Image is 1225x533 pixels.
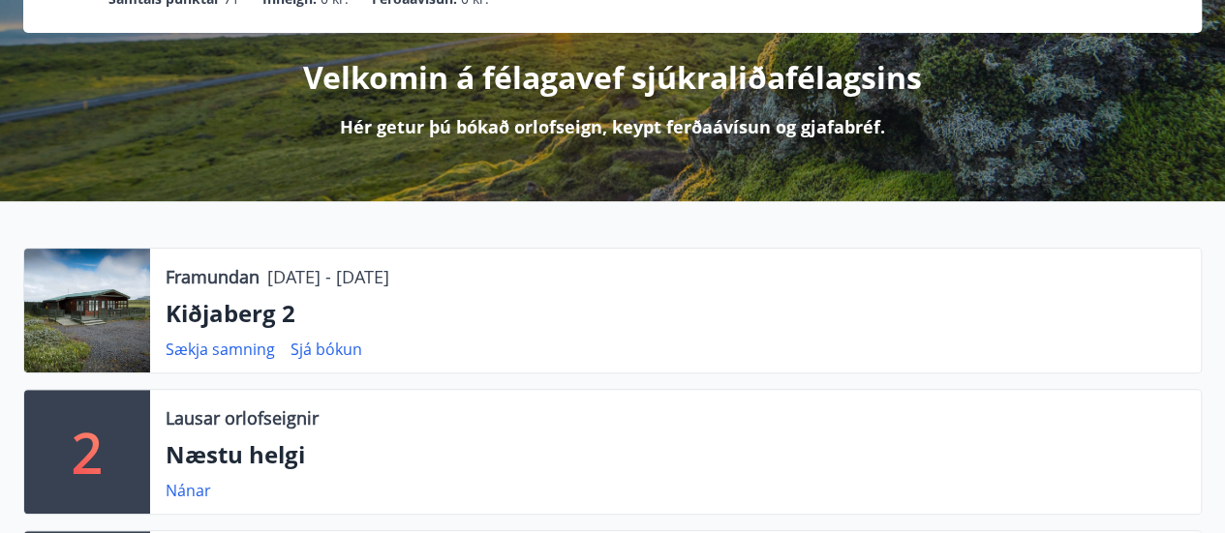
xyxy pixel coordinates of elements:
[166,264,260,289] p: Framundan
[166,438,1185,471] p: Næstu helgi
[340,114,885,139] p: Hér getur þú bókað orlofseign, keypt ferðaávísun og gjafabréf.
[267,264,389,289] p: [DATE] - [DATE]
[166,339,275,360] a: Sækja samning
[166,480,211,501] a: Nánar
[166,297,1185,330] p: Kiðjaberg 2
[291,339,362,360] a: Sjá bókun
[166,405,319,430] p: Lausar orlofseignir
[303,56,922,99] p: Velkomin á félagavef sjúkraliðafélagsins
[72,415,103,489] p: 2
